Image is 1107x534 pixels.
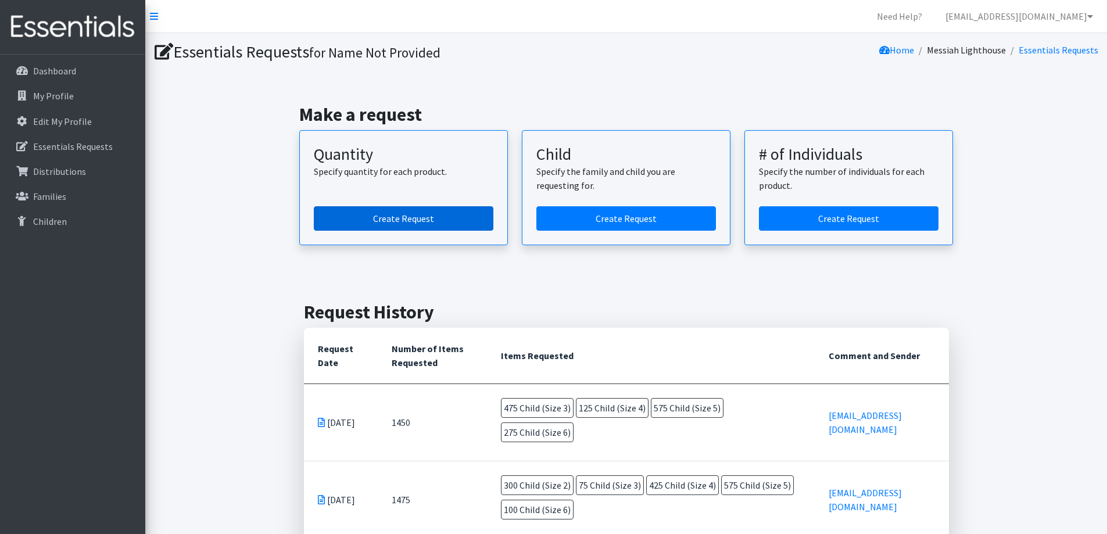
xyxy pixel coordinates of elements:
[5,110,141,133] a: Edit My Profile
[1019,44,1098,56] a: Essentials Requests
[314,206,493,231] a: Create a request by quantity
[721,475,794,495] span: 575 Child (Size 5)
[378,328,487,384] th: Number of Items Requested
[829,487,902,513] a: [EMAIL_ADDRESS][DOMAIN_NAME]
[759,145,938,164] h3: # of Individuals
[314,145,493,164] h3: Quantity
[33,191,66,202] p: Families
[936,5,1102,28] a: [EMAIL_ADDRESS][DOMAIN_NAME]
[501,475,574,495] span: 300 Child (Size 2)
[33,216,67,227] p: Children
[815,328,949,384] th: Comment and Sender
[501,422,574,442] span: 275 Child (Size 6)
[304,301,949,323] h2: Request History
[5,84,141,107] a: My Profile
[309,44,440,61] small: for Name Not Provided
[536,164,716,192] p: Specify the family and child you are requesting for.
[299,103,953,126] h2: Make a request
[501,398,574,418] span: 475 Child (Size 3)
[5,210,141,233] a: Children
[33,141,113,152] p: Essentials Requests
[304,384,378,461] td: [DATE]
[378,384,487,461] td: 1450
[5,8,141,46] img: HumanEssentials
[576,398,649,418] span: 125 Child (Size 4)
[759,206,938,231] a: Create a request by number of individuals
[646,475,719,495] span: 425 Child (Size 4)
[487,328,815,384] th: Items Requested
[314,164,493,178] p: Specify quantity for each product.
[33,65,76,77] p: Dashboard
[5,135,141,158] a: Essentials Requests
[536,145,716,164] h3: Child
[927,44,1006,56] a: Messiah Lighthouse
[5,185,141,208] a: Families
[829,410,902,435] a: [EMAIL_ADDRESS][DOMAIN_NAME]
[501,500,574,519] span: 100 Child (Size 6)
[536,206,716,231] a: Create a request for a child or family
[33,90,74,102] p: My Profile
[304,328,378,384] th: Request Date
[33,166,86,177] p: Distributions
[759,164,938,192] p: Specify the number of individuals for each product.
[5,59,141,83] a: Dashboard
[33,116,92,127] p: Edit My Profile
[155,42,622,62] h1: Essentials Requests
[868,5,932,28] a: Need Help?
[576,475,644,495] span: 75 Child (Size 3)
[5,160,141,183] a: Distributions
[651,398,723,418] span: 575 Child (Size 5)
[879,44,914,56] a: Home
